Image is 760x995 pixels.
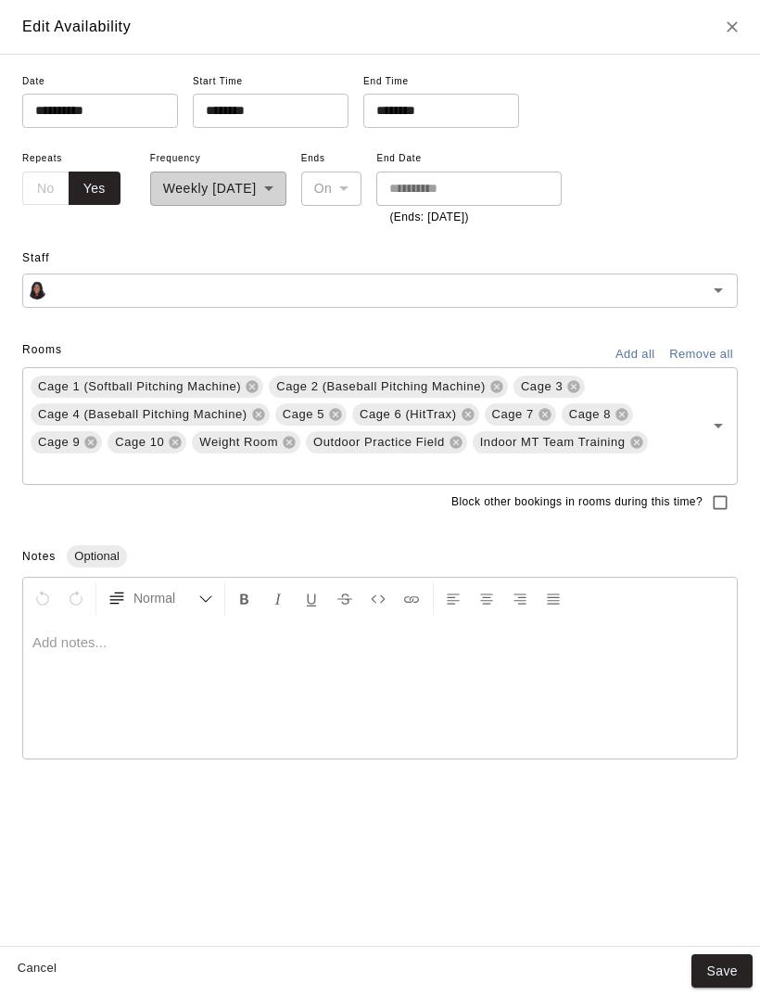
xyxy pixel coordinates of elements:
div: Cage 10 [108,431,186,453]
div: Cage 3 [513,376,585,398]
div: Cage 4 (Baseball Pitching Machine) [31,403,270,426]
span: Weight Room [192,433,285,452]
span: Date [22,70,178,95]
div: Indoor MT Team Training [473,431,648,453]
button: Center Align [471,581,502,615]
span: Block other bookings in rooms during this time? [451,493,703,512]
p: (Ends: [DATE]) [389,209,549,227]
button: Left Align [437,581,469,615]
span: Outdoor Practice Field [306,433,452,452]
div: Cage 7 [485,403,556,426]
input: Choose date, selected date is Sep 29, 2025 [22,94,165,128]
span: Cage 10 [108,433,171,452]
button: Right Align [504,581,536,615]
button: Open [705,277,731,303]
div: Outdoor Practice Field [306,431,467,453]
span: Cage 3 [513,377,570,396]
span: Cage 6 (HitTrax) [352,405,464,424]
button: Format Underline [296,581,327,615]
div: Cage 2 (Baseball Pitching Machine) [269,376,508,398]
span: Cage 2 (Baseball Pitching Machine) [269,377,493,396]
span: Indoor MT Team Training [473,433,633,452]
button: Redo [60,581,92,615]
span: Cage 4 (Baseball Pitching Machine) [31,405,255,424]
button: Close [716,10,749,44]
span: Start Time [193,70,348,95]
span: Normal [133,589,198,607]
button: Insert Link [396,581,427,615]
button: Open [705,413,731,439]
span: End Time [363,70,519,95]
span: Rooms [22,343,62,356]
span: Notes [22,550,56,563]
div: Cage 5 [275,403,347,426]
button: Justify Align [538,581,569,615]
span: Cage 8 [562,405,618,424]
span: Cage 5 [275,405,332,424]
span: Cage 7 [485,405,541,424]
div: Cage 1 (Softball Pitching Machine) [31,376,263,398]
div: Cage 6 (HitTrax) [352,403,479,426]
button: Insert Code [362,581,394,615]
span: End Date [376,147,562,172]
input: Choose time, selected time is 6:00 PM [193,94,336,128]
button: Undo [27,581,58,615]
button: Format Bold [229,581,260,615]
button: Format Strikethrough [329,581,361,615]
input: Choose time, selected time is 8:30 PM [363,94,506,128]
span: Staff [22,244,738,274]
div: Cage 9 [31,431,102,453]
button: Formatting Options [100,581,221,615]
button: Save [691,954,753,989]
button: Cancel [7,954,67,983]
div: Cage 8 [562,403,633,426]
span: Cage 1 (Softball Pitching Machine) [31,377,248,396]
button: Yes [69,172,120,206]
img: KaDedra Temple [28,281,46,300]
input: Choose date, selected date is Sep 30, 2025 [376,172,549,206]
button: Format Italics [262,581,294,615]
span: Cage 9 [31,433,87,452]
div: On [301,172,362,206]
span: Frequency [150,147,286,172]
button: Remove all [665,340,738,369]
span: Ends [301,147,362,172]
div: Weight Room [192,431,300,453]
div: outlined button group [22,172,120,206]
h6: Edit Availability [22,15,131,39]
button: Add all [605,340,665,369]
span: Optional [67,549,126,563]
span: Repeats [22,147,135,172]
